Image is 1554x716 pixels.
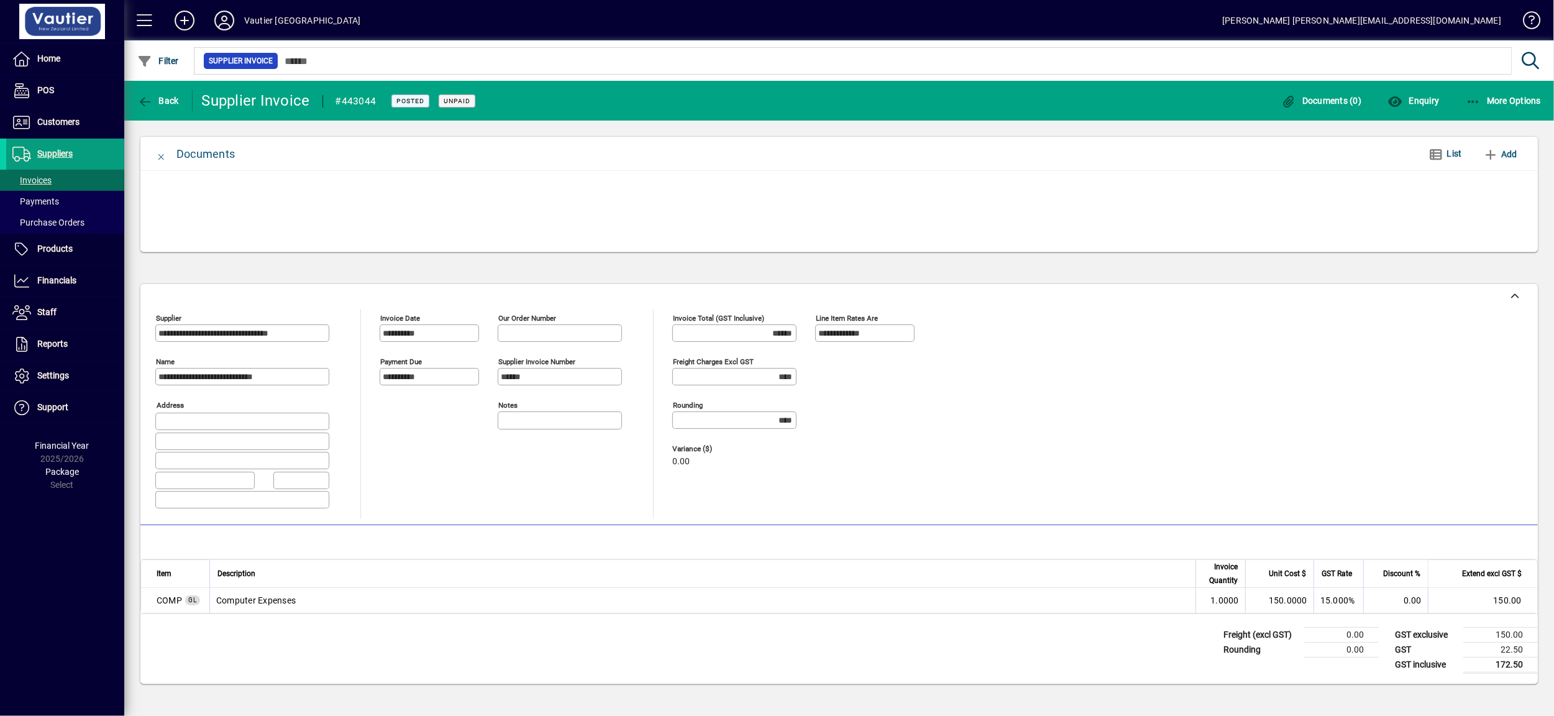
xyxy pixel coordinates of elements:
[6,297,124,328] a: Staff
[217,567,255,581] span: Description
[37,244,73,254] span: Products
[1389,657,1463,672] td: GST inclusive
[1463,642,1538,657] td: 22.50
[1384,89,1442,112] button: Enquiry
[1217,627,1304,642] td: Freight (excl GST)
[6,329,124,360] a: Reports
[1387,96,1439,106] span: Enquiry
[380,357,422,366] mat-label: Payment due
[396,97,424,105] span: Posted
[134,50,182,72] button: Filter
[37,275,76,285] span: Financials
[1447,149,1462,158] span: List
[1304,642,1379,657] td: 0.00
[1514,2,1538,43] a: Knowledge Base
[37,53,60,63] span: Home
[1195,588,1245,613] td: 1.0000
[1245,588,1314,613] td: 150.0000
[498,401,518,410] mat-label: Notes
[156,314,181,323] mat-label: Supplier
[673,314,764,323] mat-label: Invoice Total (GST inclusive)
[137,56,179,66] span: Filter
[204,9,244,32] button: Profile
[157,594,182,607] span: Computer Expenses
[45,467,79,477] span: Package
[672,457,690,467] span: 0.00
[12,196,59,206] span: Payments
[6,75,124,106] a: POS
[1281,96,1362,106] span: Documents (0)
[1314,588,1363,613] td: 15.000%
[1478,143,1522,165] button: Add
[37,339,68,349] span: Reports
[673,401,703,410] mat-label: Rounding
[6,107,124,138] a: Customers
[6,170,124,191] a: Invoices
[1462,567,1522,581] span: Extend excl GST $
[1222,11,1501,30] div: [PERSON_NAME] [PERSON_NAME][EMAIL_ADDRESS][DOMAIN_NAME]
[12,218,85,227] span: Purchase Orders
[498,314,556,323] mat-label: Our order number
[6,212,124,233] a: Purchase Orders
[1466,96,1542,106] span: More Options
[1322,567,1352,581] span: GST Rate
[209,55,273,67] span: Supplier Invoice
[1269,567,1306,581] span: Unit Cost $
[1463,627,1538,642] td: 150.00
[816,314,878,323] mat-label: Line item rates are
[1389,627,1463,642] td: GST exclusive
[6,191,124,212] a: Payments
[1304,627,1379,642] td: 0.00
[672,445,747,453] span: Variance ($)
[12,175,52,185] span: Invoices
[6,265,124,296] a: Financials
[37,402,68,412] span: Support
[244,11,360,30] div: Vautier [GEOGRAPHIC_DATA]
[209,588,1195,613] td: Computer Expenses
[37,117,80,127] span: Customers
[1483,144,1517,164] span: Add
[124,89,193,112] app-page-header-button: Back
[1204,560,1238,587] span: Invoice Quantity
[1463,657,1538,672] td: 172.50
[156,357,175,366] mat-label: Name
[1363,588,1428,613] td: 0.00
[37,85,54,95] span: POS
[498,357,575,366] mat-label: Supplier invoice number
[137,96,179,106] span: Back
[1383,567,1420,581] span: Discount %
[6,392,124,423] a: Support
[1419,143,1472,165] button: List
[188,597,197,604] span: GL
[6,360,124,392] a: Settings
[35,441,89,451] span: Financial Year
[147,139,176,169] button: Close
[1217,642,1304,657] td: Rounding
[165,9,204,32] button: Add
[202,91,310,111] div: Supplier Invoice
[134,89,182,112] button: Back
[380,314,420,323] mat-label: Invoice date
[6,234,124,265] a: Products
[176,144,235,164] div: Documents
[6,44,124,75] a: Home
[336,91,377,111] div: #443044
[37,370,69,380] span: Settings
[1389,642,1463,657] td: GST
[673,357,754,366] mat-label: Freight charges excl GST
[1463,89,1545,112] button: More Options
[157,567,171,581] span: Item
[444,97,470,105] span: Unpaid
[1278,89,1365,112] button: Documents (0)
[37,149,73,158] span: Suppliers
[1428,588,1537,613] td: 150.00
[37,307,57,317] span: Staff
